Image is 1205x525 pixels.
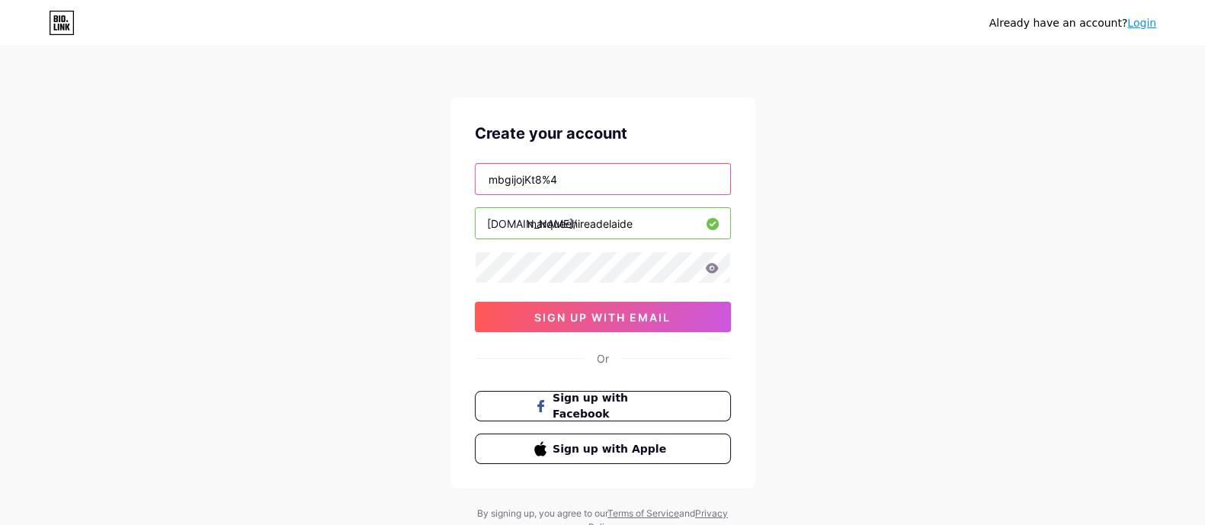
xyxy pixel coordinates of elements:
button: Sign up with Facebook [475,391,731,421]
input: Email [476,164,730,194]
div: [DOMAIN_NAME]/ [487,216,577,232]
div: Or [597,351,609,367]
div: Create your account [475,122,731,145]
div: Already have an account? [989,15,1156,31]
span: sign up with email [534,311,671,324]
span: Sign up with Facebook [553,390,671,422]
button: sign up with email [475,302,731,332]
a: Terms of Service [607,507,679,519]
span: Sign up with Apple [553,441,671,457]
a: Login [1127,17,1156,29]
button: Sign up with Apple [475,434,731,464]
input: username [476,208,730,238]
